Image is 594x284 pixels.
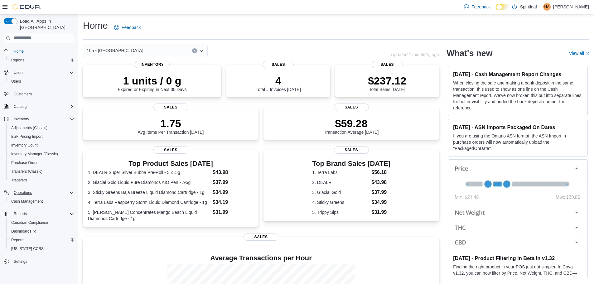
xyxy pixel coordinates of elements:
button: Operations [1,188,77,197]
span: Inventory [135,61,170,68]
span: Sales [244,233,278,241]
button: Cash Management [6,197,77,206]
span: Sales [153,103,188,111]
button: Inventory Manager (Classic) [6,150,77,158]
dt: 2. DEALR [312,179,369,185]
span: Inventory Count [9,142,74,149]
span: HA [544,3,550,11]
button: Users [1,68,77,77]
div: Expired or Expiring in Next 30 Days [118,75,187,92]
span: Feedback [122,24,141,31]
span: Reports [11,238,24,243]
p: Spiritleaf [520,3,537,11]
p: 1.75 [138,117,204,130]
span: 105 - [GEOGRAPHIC_DATA] [87,47,143,54]
span: Dashboards [9,228,74,235]
a: Customers [11,90,34,98]
button: Reports [6,236,77,244]
span: Reports [11,210,74,218]
p: | [539,3,541,11]
a: Transfers [9,176,29,184]
span: Inventory [14,117,29,122]
span: Purchase Orders [9,159,74,166]
span: Cash Management [11,199,43,204]
p: [PERSON_NAME] [553,3,589,11]
span: Adjustments (Classic) [9,124,74,132]
a: Inventory Manager (Classic) [9,150,60,158]
span: Transfers [9,176,74,184]
span: Home [14,49,24,54]
span: Reports [14,211,27,216]
a: Settings [11,258,30,265]
dd: $34.99 [371,199,390,206]
a: Users [9,78,23,85]
span: Customers [14,92,32,97]
span: Washington CCRS [9,245,74,253]
h3: [DATE] - Product Filtering in Beta in v1.32 [453,255,582,261]
button: Inventory [11,115,31,123]
span: Users [11,69,74,76]
div: Transaction Average [DATE] [324,117,379,135]
span: Users [11,79,21,84]
span: Bulk Pricing Import [11,134,43,139]
img: Cova [12,4,41,10]
div: Total # Invoices [DATE] [256,75,301,92]
span: Settings [14,259,27,264]
a: Purchase Orders [9,159,42,166]
dd: $34.99 [213,189,254,196]
dt: 4. Sticky Greens [312,199,369,205]
span: Settings [11,258,74,265]
span: Sales [334,103,369,111]
span: Operations [14,190,32,195]
a: Reports [9,236,27,244]
a: Home [11,48,26,55]
button: Inventory [1,115,77,123]
button: Operations [11,189,35,196]
a: Feedback [461,1,493,13]
button: Transfers [6,176,77,185]
dd: $34.19 [213,199,254,206]
button: Inventory Count [6,141,77,150]
p: 4 [256,75,301,87]
span: Canadian Compliance [11,220,48,225]
dd: $43.98 [213,169,254,176]
button: Canadian Compliance [6,218,77,227]
button: Users [11,69,26,76]
dt: 4. Terra Labs Raspberry Storm Liquid Diamond Cartridge - 1g [88,199,210,205]
p: 1 units / 0 g [118,75,187,87]
dt: 1. Terra Labs [312,169,369,176]
span: Catalog [11,103,74,110]
span: Transfers (Classic) [9,168,74,175]
span: Catalog [14,104,27,109]
dt: 2. Glacial Gold Liquid Pure Diamonds AIO Pen - .95g [88,179,210,185]
button: Transfers (Classic) [6,167,77,176]
span: Reports [11,58,24,63]
button: Catalog [11,103,29,110]
span: Adjustments (Classic) [11,125,47,130]
p: Updated 1 minute(s) ago [391,52,439,57]
dt: 1. DEALR Super Silver Bubba Pre-Roll - 5 x .5g [88,169,210,176]
span: Users [9,78,74,85]
a: Cash Management [9,198,45,205]
dt: 3. Glacial Gold [312,189,369,195]
span: Feedback [471,4,490,10]
a: Bulk Pricing Import [9,133,45,140]
button: [US_STATE] CCRS [6,244,77,253]
p: $59.28 [324,117,379,130]
span: Inventory [11,115,74,123]
a: Reports [9,56,27,64]
span: Dashboards [11,229,36,234]
span: Inventory Count [11,143,38,148]
a: Transfers (Classic) [9,168,45,175]
button: Customers [1,89,77,99]
span: Transfers [11,178,27,183]
span: Transfers (Classic) [11,169,42,174]
h2: What's new [447,48,492,58]
h3: [DATE] - Cash Management Report Changes [453,71,582,77]
span: Sales [372,61,403,68]
button: Clear input [192,48,197,53]
dd: $31.99 [371,209,390,216]
dd: $43.98 [371,179,390,186]
span: Users [14,70,23,75]
button: Reports [1,209,77,218]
